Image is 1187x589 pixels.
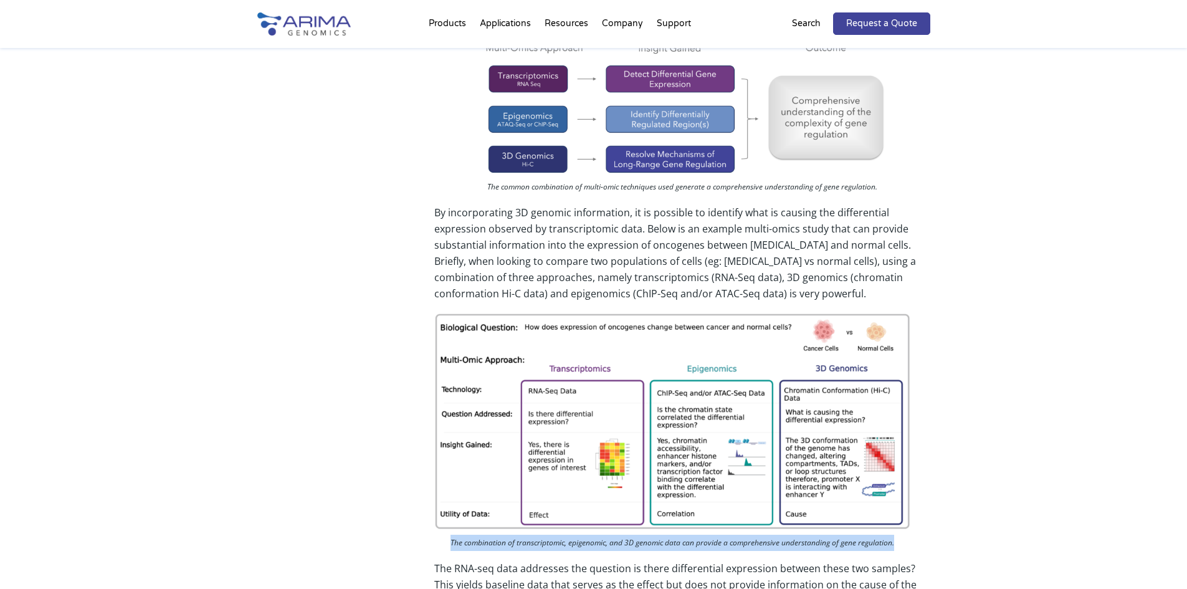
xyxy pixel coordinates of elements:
[833,12,930,35] a: Request a Quote
[434,204,930,312] p: By incorporating 3D genomic information, it is possible to identify what is causing the different...
[792,16,821,32] p: Search
[434,535,910,554] p: The combination of transcriptomic, epigenomic, and 3D genomic data can provide a comprehensive un...
[477,179,888,198] p: The common combination of multi-omic techniques used generate a comprehensive understanding of ge...
[257,12,351,36] img: Arima-Genomics-logo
